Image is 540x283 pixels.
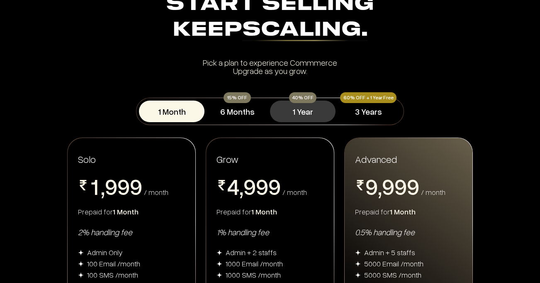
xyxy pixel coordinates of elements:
img: img [78,250,84,256]
img: img [355,261,361,267]
span: 9 [243,175,256,197]
img: img [355,272,361,278]
span: Advanced [355,153,397,165]
div: 40% OFF [289,92,316,103]
img: img [216,272,222,278]
div: 100 Email /month [87,258,140,268]
div: 60% OFF + 1 Year Free [340,92,396,103]
div: 0.5% handling fee [355,226,462,237]
span: , [378,175,382,200]
div: 2% handling fee [78,226,185,237]
span: Solo [78,153,96,165]
span: 1 Month [251,207,277,216]
div: 1000 SMS /month [226,270,281,280]
span: 9 [117,175,130,197]
button: 6 Months [204,101,270,122]
span: 9 [407,175,419,197]
div: Admin + 5 staffs [364,247,415,257]
span: 9 [365,175,378,197]
div: Pick a plan to experience Commmerce Upgrade as you grow. [39,58,501,75]
img: img [216,250,222,256]
span: 1 Month [390,207,416,216]
div: 5000 SMS /month [364,270,421,280]
div: / month [282,188,307,196]
div: 100 SMS /month [87,270,138,280]
span: 1 Month [113,207,139,216]
span: 9 [256,175,268,197]
img: pricing-rupee [355,180,365,190]
div: Scaling. [242,20,368,41]
div: 5000 Email /month [364,258,423,268]
img: pricing-rupee [216,180,227,190]
div: Prepaid for [355,207,462,217]
div: Prepaid for [216,207,324,217]
img: img [355,250,361,256]
span: 1 [88,175,101,197]
img: img [78,272,84,278]
img: pricing-rupee [78,180,88,190]
span: 5 [227,197,239,220]
img: img [78,261,84,267]
span: , [101,175,105,200]
span: 9 [382,175,394,197]
div: 1000 Email /month [226,258,283,268]
div: Admin + 2 staffs [226,247,277,257]
span: 4 [227,175,239,197]
div: / month [144,188,168,196]
div: / month [421,188,445,196]
span: , [239,175,243,200]
div: 1% handling fee [216,226,324,237]
div: 15% OFF [224,92,251,103]
div: Admin Only [87,247,123,257]
span: 9 [105,175,117,197]
button: 3 Years [336,101,401,122]
span: 9 [394,175,407,197]
img: img [216,261,222,267]
button: 1 Year [270,101,336,122]
div: Keep [39,17,501,43]
span: Grow [216,153,238,165]
span: 9 [268,175,281,197]
button: 1 Month [139,101,204,122]
span: 2 [88,197,101,220]
span: 9 [130,175,142,197]
div: Prepaid for [78,207,185,217]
